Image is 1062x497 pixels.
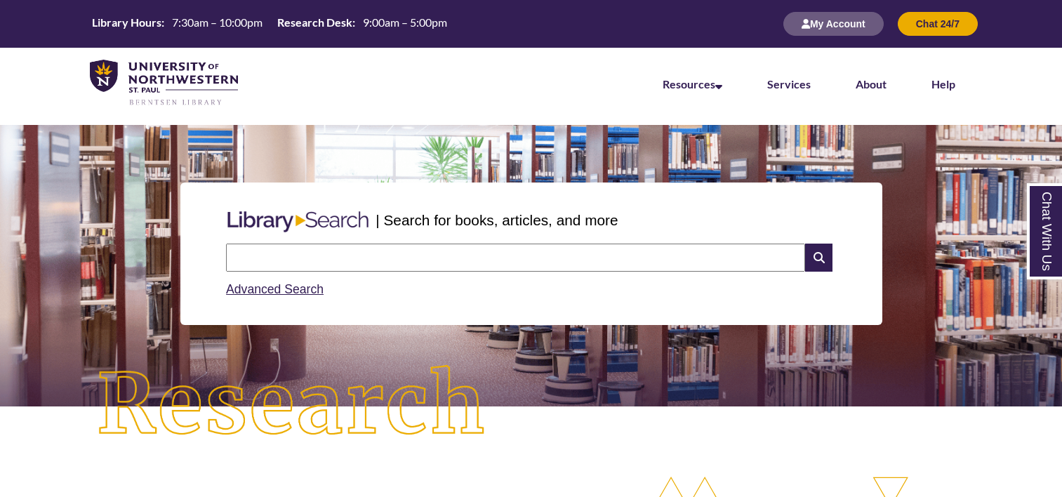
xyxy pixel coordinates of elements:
[783,12,884,36] button: My Account
[53,322,531,489] img: Research
[931,77,955,91] a: Help
[86,15,166,30] th: Library Hours:
[272,15,357,30] th: Research Desk:
[172,15,263,29] span: 7:30am – 10:00pm
[856,77,887,91] a: About
[86,15,453,34] a: Hours Today
[86,15,453,32] table: Hours Today
[783,18,884,29] a: My Account
[376,209,618,231] p: | Search for books, articles, and more
[767,77,811,91] a: Services
[898,12,978,36] button: Chat 24/7
[898,18,978,29] a: Chat 24/7
[220,206,376,238] img: Libary Search
[226,282,324,296] a: Advanced Search
[805,244,832,272] i: Search
[663,77,722,91] a: Resources
[90,60,238,107] img: UNWSP Library Logo
[363,15,447,29] span: 9:00am – 5:00pm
